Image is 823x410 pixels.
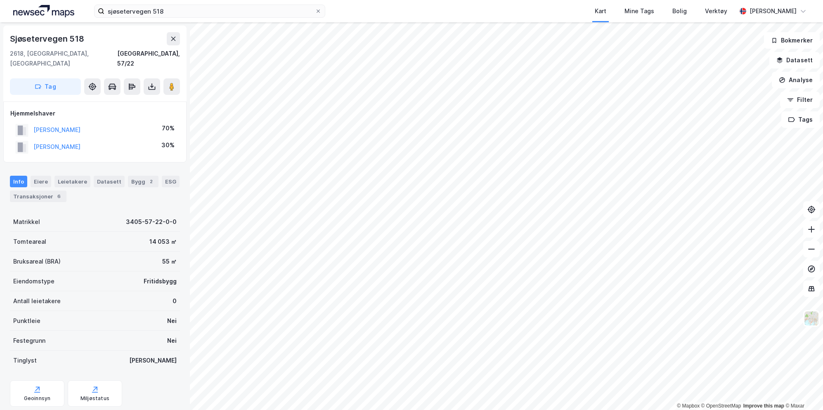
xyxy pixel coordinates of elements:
div: 70% [162,123,175,133]
div: 14 053 ㎡ [149,237,177,247]
input: Søk på adresse, matrikkel, gårdeiere, leietakere eller personer [104,5,315,17]
div: Fritidsbygg [144,276,177,286]
div: Geoinnsyn [24,395,51,402]
div: Datasett [94,176,125,187]
div: Bolig [672,6,687,16]
div: Festegrunn [13,336,45,346]
div: Mine Tags [624,6,654,16]
div: Tomteareal [13,237,46,247]
div: 2618, [GEOGRAPHIC_DATA], [GEOGRAPHIC_DATA] [10,49,117,68]
div: [PERSON_NAME] [750,6,797,16]
div: Tinglyst [13,356,37,365]
button: Tags [781,111,820,128]
div: Sjøsetervegen 518 [10,32,86,45]
div: Leietakere [54,176,90,187]
button: Filter [780,92,820,108]
div: Bruksareal (BRA) [13,257,61,266]
div: [PERSON_NAME] [129,356,177,365]
div: Verktøy [705,6,727,16]
div: Miljøstatus [80,395,109,402]
div: Bygg [128,176,158,187]
button: Tag [10,78,81,95]
div: Kontrollprogram for chat [782,370,823,410]
iframe: Chat Widget [782,370,823,410]
div: 0 [173,296,177,306]
div: 3405-57-22-0-0 [126,217,177,227]
div: [GEOGRAPHIC_DATA], 57/22 [117,49,180,68]
div: Matrikkel [13,217,40,227]
div: Nei [167,316,177,326]
div: 2 [147,177,155,186]
img: logo.a4113a55bc3d86da70a041830d287a7e.svg [13,5,74,17]
button: Bokmerker [764,32,820,49]
div: Hjemmelshaver [10,108,180,118]
a: OpenStreetMap [701,403,741,409]
div: Eiere [31,176,51,187]
div: 55 ㎡ [162,257,177,266]
div: Nei [167,336,177,346]
div: Punktleie [13,316,40,326]
div: 30% [161,140,175,150]
div: Info [10,176,27,187]
div: Antall leietakere [13,296,61,306]
div: Transaksjoner [10,191,66,202]
img: Z [804,311,819,326]
a: Improve this map [743,403,784,409]
button: Analyse [772,72,820,88]
div: Eiendomstype [13,276,54,286]
div: 6 [55,192,63,200]
button: Datasett [769,52,820,68]
div: ESG [162,176,180,187]
div: Kart [595,6,606,16]
a: Mapbox [677,403,700,409]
